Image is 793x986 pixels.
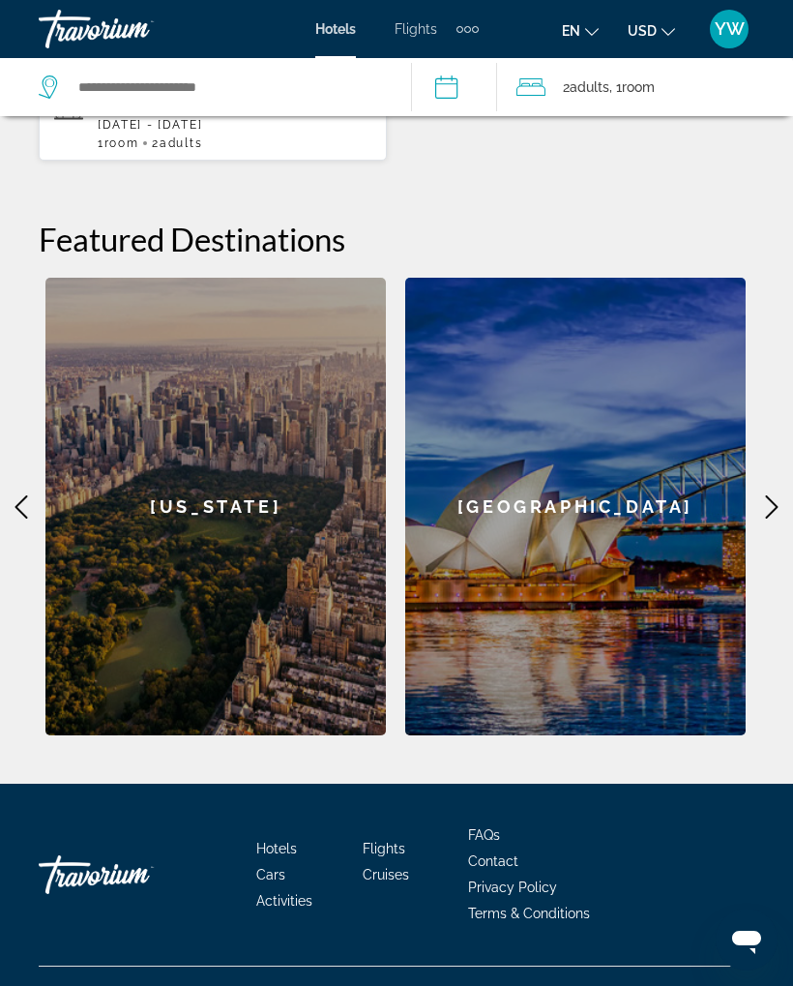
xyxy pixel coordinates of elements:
[160,136,202,150] span: Adults
[622,79,655,95] span: Room
[395,21,437,37] a: Flights
[98,136,138,150] span: 1
[562,23,580,39] span: en
[570,79,609,95] span: Adults
[562,16,599,45] button: Change language
[315,21,356,37] a: Hotels
[39,220,754,258] h2: Featured Destinations
[39,4,232,54] a: Travorium
[39,846,232,904] a: Travorium
[98,118,371,132] p: [DATE] - [DATE]
[363,867,409,882] a: Cruises
[715,19,745,39] span: YW
[256,841,297,856] a: Hotels
[456,14,479,45] button: Extra navigation items
[468,906,590,921] a: Terms & Conditions
[716,909,778,971] iframe: Button to launch messaging window
[363,841,405,856] a: Flights
[152,136,202,150] span: 2
[609,74,655,101] span: , 1
[256,867,285,882] a: Cars
[497,58,793,116] button: Travelers: 2 adults, 0 children
[704,9,754,49] button: User Menu
[468,827,500,843] a: FAQs
[468,880,557,895] a: Privacy Policy
[563,74,609,101] span: 2
[411,58,498,116] button: Check in and out dates
[45,278,386,735] a: [US_STATE]
[628,23,657,39] span: USD
[104,136,139,150] span: Room
[405,278,746,735] a: [GEOGRAPHIC_DATA]
[256,893,312,909] a: Activities
[628,16,675,45] button: Change currency
[468,853,518,869] a: Contact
